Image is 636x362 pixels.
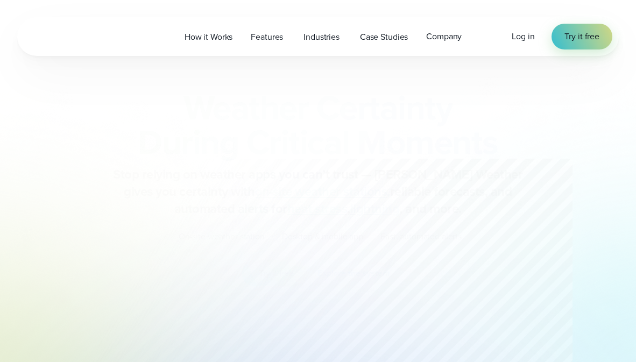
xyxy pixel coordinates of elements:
[303,31,340,44] span: Industries
[360,31,408,44] span: Case Studies
[512,30,534,42] span: Log in
[426,30,462,43] span: Company
[552,24,612,49] a: Try it free
[175,26,242,48] a: How it Works
[564,30,599,43] span: Try it free
[512,30,534,43] a: Log in
[185,31,232,44] span: How it Works
[351,26,417,48] a: Case Studies
[251,31,283,44] span: Features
